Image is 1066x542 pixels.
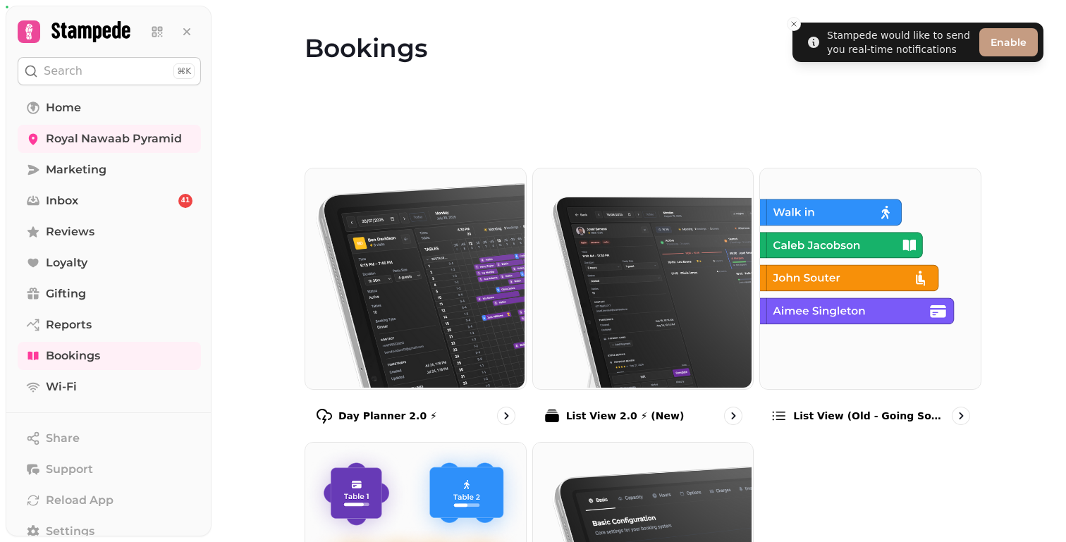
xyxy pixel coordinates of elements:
a: Day Planner 2.0 ⚡Day Planner 2.0 ⚡ [305,168,527,436]
button: Share [18,424,201,452]
span: Settings [46,523,94,540]
button: Search⌘K [18,57,201,85]
img: Day Planner 2.0 ⚡ [304,167,525,388]
svg: go to [726,409,740,423]
a: Home [18,94,201,122]
p: Day Planner 2.0 ⚡ [338,409,437,423]
span: Reviews [46,223,94,240]
span: Loyalty [46,254,87,271]
a: Royal Nawaab Pyramid [18,125,201,153]
span: Support [46,461,93,478]
span: Inbox [46,192,78,209]
p: List View 2.0 ⚡ (New) [566,409,685,423]
button: Reload App [18,486,201,515]
a: List view (Old - going soon)List view (Old - going soon) [759,168,981,436]
a: Inbox41 [18,187,201,215]
a: List View 2.0 ⚡ (New)List View 2.0 ⚡ (New) [532,168,754,436]
div: Stampede would like to send you real-time notifications [827,28,974,56]
span: Bookings [46,347,100,364]
span: Wi-Fi [46,378,77,395]
svg: go to [499,409,513,423]
span: Reports [46,316,92,333]
span: Share [46,430,80,447]
button: Close toast [787,17,801,31]
span: Reload App [46,492,114,509]
p: List view (Old - going soon) [793,409,946,423]
span: Marketing [46,161,106,178]
p: Search [44,63,82,80]
button: Enable [979,28,1038,56]
span: Home [46,99,81,116]
span: Royal Nawaab Pyramid [46,130,182,147]
span: Gifting [46,285,86,302]
a: Gifting [18,280,201,308]
a: Reports [18,311,201,339]
img: List view (Old - going soon) [759,167,979,388]
a: Bookings [18,342,201,370]
svg: go to [954,409,968,423]
img: List View 2.0 ⚡ (New) [532,167,752,388]
a: Marketing [18,156,201,184]
a: Reviews [18,218,201,246]
button: Support [18,455,201,484]
a: Loyalty [18,249,201,277]
a: Wi-Fi [18,373,201,401]
span: 41 [181,196,190,206]
div: ⌘K [173,63,195,79]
